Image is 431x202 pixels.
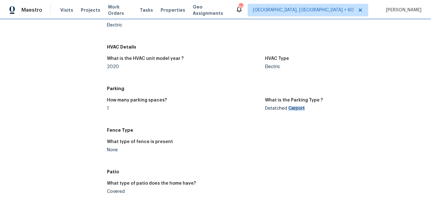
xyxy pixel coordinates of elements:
h5: HVAC Details [107,44,423,50]
h5: Parking [107,85,423,92]
div: 841 [239,4,243,10]
span: Projects [81,7,100,13]
span: [GEOGRAPHIC_DATA], [GEOGRAPHIC_DATA] + 60 [253,7,354,13]
div: Electric [107,23,260,27]
div: Covered [107,189,260,194]
div: 1 [107,106,260,111]
h5: Patio [107,169,423,175]
h5: HVAC Type [265,56,289,61]
span: Maestro [21,7,42,13]
span: Visits [60,7,73,13]
span: Geo Assignments [193,4,228,16]
h5: How many parking spaces? [107,98,167,102]
span: [PERSON_NAME] [383,7,422,13]
span: Properties [161,7,185,13]
div: Detatched Carport [265,106,418,111]
h5: What type of fence is present [107,140,173,144]
span: Work Orders [108,4,132,16]
span: Tasks [140,8,153,12]
div: None [107,148,260,152]
h5: What is the HVAC unit model year ? [107,56,184,61]
h5: Fence Type [107,127,423,133]
h5: What type of patio does the home have? [107,181,196,186]
div: Electric [265,65,418,69]
div: 2020 [107,65,260,69]
h5: What is the Parking Type ? [265,98,323,102]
